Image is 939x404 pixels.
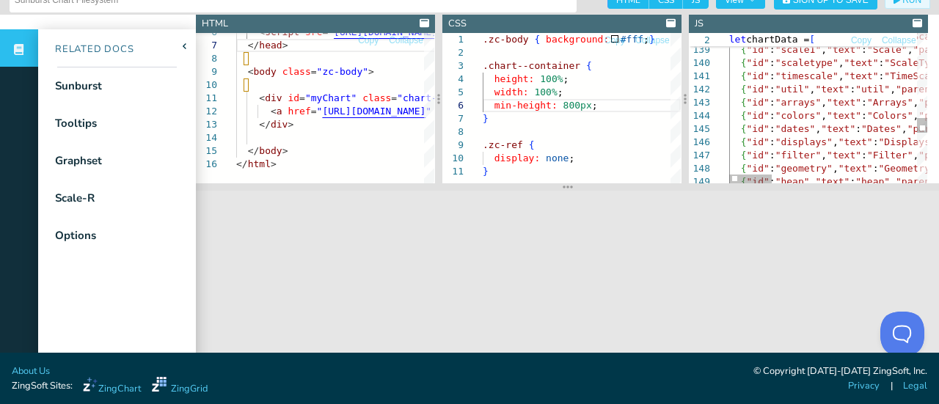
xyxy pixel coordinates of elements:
[770,110,775,121] span: :
[850,84,855,95] span: :
[809,34,815,45] span: [
[196,131,217,144] div: 14
[271,158,277,169] span: >
[282,40,288,51] span: >
[689,56,710,70] div: 140
[913,110,918,121] span: ,
[861,123,902,134] span: "Dates"
[55,153,102,169] div: Graphset
[483,60,580,71] span: .chart--container
[821,150,827,161] span: ,
[770,123,775,134] span: :
[878,163,935,174] span: "Geometry"
[913,150,918,161] span: ,
[867,150,913,161] span: "Filter"
[442,125,464,139] div: 8
[775,70,838,81] span: "timescale"
[586,60,592,71] span: {
[442,139,464,152] div: 9
[546,153,569,164] span: none
[689,96,710,109] div: 143
[38,43,134,57] div: Related Docs
[844,70,878,81] span: "text"
[890,84,896,95] span: ,
[196,52,217,65] div: 8
[494,73,535,84] span: height:
[746,84,769,95] span: "id"
[248,40,260,51] span: </
[740,97,746,108] span: {
[689,70,710,83] div: 141
[534,87,557,98] span: 100%
[483,139,523,150] span: .zc-ref
[827,97,861,108] span: "text"
[152,377,208,396] a: ZingGrid
[196,65,217,78] div: 9
[288,92,299,103] span: id
[903,379,927,393] a: Legal
[259,145,282,156] span: body
[815,84,850,95] span: "text"
[855,123,861,134] span: :
[604,36,625,45] span: Copy
[770,163,775,174] span: :
[809,84,815,95] span: ,
[746,34,809,45] span: chartData =
[740,150,746,161] span: {
[881,34,917,48] button: Collapse
[442,33,464,46] div: 1
[277,106,282,117] span: a
[288,119,293,130] span: >
[880,312,924,356] iframe: Toggle Customer Support
[746,44,769,55] span: "id"
[265,92,282,103] span: div
[442,46,464,59] div: 2
[271,119,288,130] span: div
[770,97,775,108] span: :
[775,150,821,161] span: "filter"
[288,106,310,117] span: href
[55,190,95,207] div: Scale-R
[775,97,821,108] span: "arrays"
[891,379,893,393] span: |
[838,163,872,174] span: "text"
[448,17,467,31] div: CSS
[740,44,746,55] span: {
[775,44,821,55] span: "scale1"
[833,163,838,174] span: ,
[872,136,878,147] span: :
[689,34,710,47] span: 2
[689,149,710,162] div: 147
[867,97,913,108] span: "Arrays"
[196,118,217,131] div: 13
[635,36,670,45] span: Collapse
[746,110,769,121] span: "id"
[389,36,423,45] span: Collapse
[546,34,609,45] span: background:
[689,109,710,122] div: 144
[746,150,769,161] span: "id"
[689,83,710,96] div: 142
[827,150,861,161] span: "text"
[775,84,809,95] span: "util"
[248,145,260,156] span: </
[397,92,500,103] span: "chart--container"
[483,113,489,124] span: }
[729,34,746,45] span: let
[196,105,217,118] div: 12
[838,136,872,147] span: "text"
[540,73,563,84] span: 100%
[740,110,746,121] span: {
[689,43,710,56] div: 139
[878,136,935,147] span: "Displays"
[821,123,855,134] span: "text"
[317,66,368,77] span: "zc-body"
[689,175,710,188] div: 149
[362,92,391,103] span: class
[196,39,217,52] div: 7
[740,163,746,174] span: {
[196,158,217,171] div: 16
[821,110,827,121] span: ,
[282,66,311,77] span: class
[202,17,228,31] div: HTML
